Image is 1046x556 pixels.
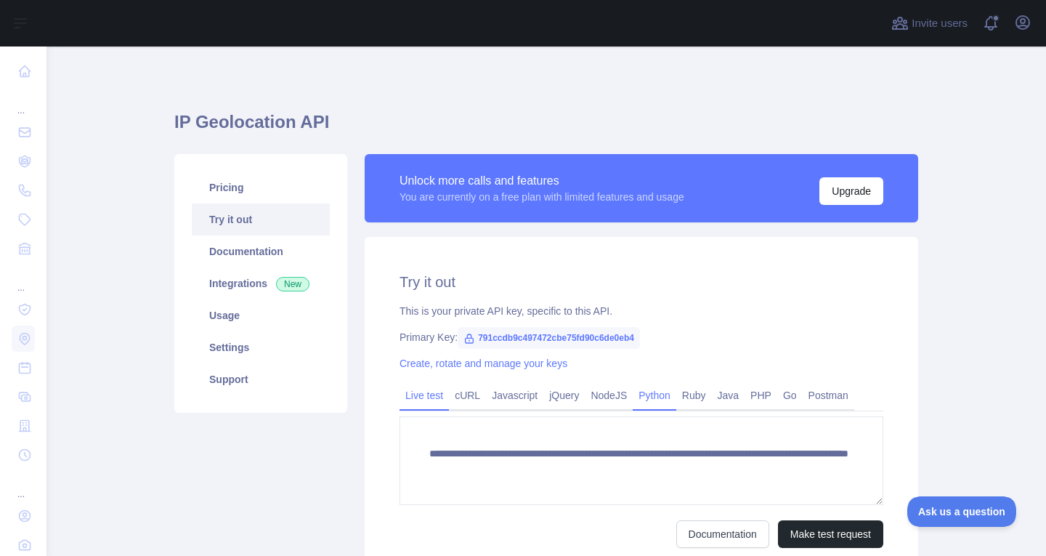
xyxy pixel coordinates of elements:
span: Invite users [912,15,968,32]
span: 791ccdb9c497472cbe75fd90c6de0eb4 [458,327,640,349]
a: Pricing [192,172,330,204]
a: Java [712,384,745,407]
iframe: Toggle Customer Support [907,496,1017,527]
a: Go [777,384,803,407]
a: Usage [192,299,330,331]
a: Live test [400,384,449,407]
a: PHP [745,384,777,407]
div: You are currently on a free plan with limited features and usage [400,190,684,204]
a: Integrations New [192,267,330,299]
button: Upgrade [819,177,883,205]
a: Settings [192,331,330,363]
h2: Try it out [400,272,883,292]
div: ... [12,87,35,116]
a: Documentation [676,520,769,548]
span: New [276,277,309,291]
a: Create, rotate and manage your keys [400,358,567,369]
a: Try it out [192,204,330,235]
a: Support [192,363,330,395]
a: NodeJS [585,384,633,407]
div: This is your private API key, specific to this API. [400,304,883,318]
div: Unlock more calls and features [400,172,684,190]
button: Make test request [778,520,883,548]
div: ... [12,265,35,294]
a: Postman [803,384,854,407]
a: Ruby [676,384,712,407]
a: cURL [449,384,486,407]
a: Python [633,384,676,407]
div: ... [12,471,35,500]
div: Primary Key: [400,330,883,345]
a: Javascript [486,384,543,407]
h1: IP Geolocation API [174,110,918,145]
a: Documentation [192,235,330,267]
button: Invite users [888,12,970,35]
a: jQuery [543,384,585,407]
